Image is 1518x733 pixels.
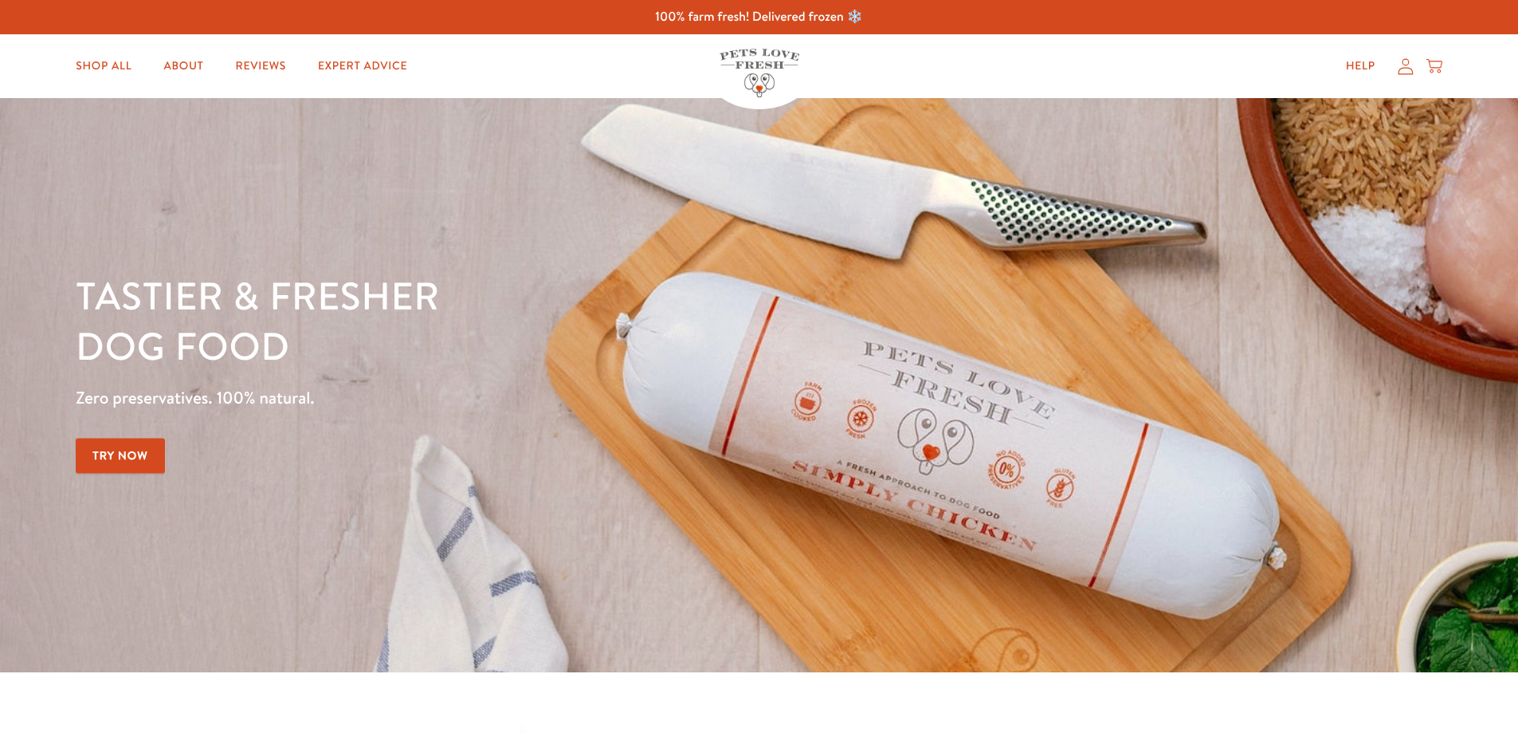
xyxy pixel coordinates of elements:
[63,50,144,82] a: Shop All
[76,272,987,372] h1: Tastier & fresher dog food
[720,49,799,97] img: Pets Love Fresh
[151,50,216,82] a: About
[76,438,165,474] a: Try Now
[1333,50,1388,82] a: Help
[223,50,299,82] a: Reviews
[305,50,420,82] a: Expert Advice
[76,384,987,412] p: Zero preservatives. 100% natural.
